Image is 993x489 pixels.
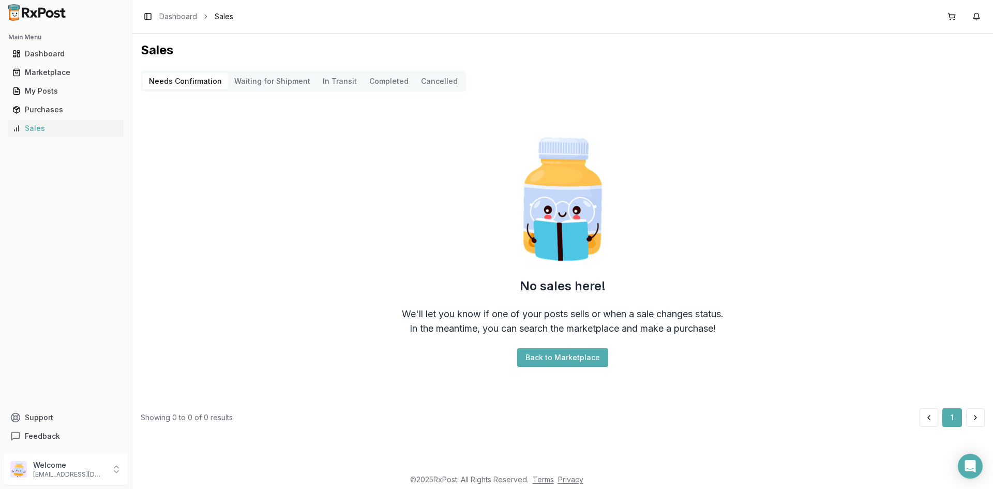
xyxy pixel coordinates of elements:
a: My Posts [8,82,124,100]
img: RxPost Logo [4,4,70,21]
h2: No sales here! [520,278,606,294]
h2: Main Menu [8,33,124,41]
a: Privacy [558,475,583,484]
a: Terms [533,475,554,484]
button: Cancelled [415,73,464,90]
a: Marketplace [8,63,124,82]
div: We'll let you know if one of your posts sells or when a sale changes status. [402,307,724,321]
button: In Transit [317,73,363,90]
button: Waiting for Shipment [228,73,317,90]
button: 1 [942,408,962,427]
button: Support [4,408,128,427]
div: Dashboard [12,49,119,59]
button: Sales [4,120,128,137]
a: Sales [8,119,124,138]
p: [EMAIL_ADDRESS][DOMAIN_NAME] [33,470,105,479]
span: Feedback [25,431,60,441]
button: Needs Confirmation [143,73,228,90]
nav: breadcrumb [159,11,233,22]
button: Completed [363,73,415,90]
img: User avatar [10,461,27,478]
div: Showing 0 to 0 of 0 results [141,412,233,423]
div: My Posts [12,86,119,96]
div: Purchases [12,105,119,115]
h1: Sales [141,42,985,58]
button: Purchases [4,101,128,118]
div: In the meantime, you can search the marketplace and make a purchase! [410,321,716,336]
span: Sales [215,11,233,22]
a: Dashboard [159,11,197,22]
div: Sales [12,123,119,134]
img: Smart Pill Bottle [496,133,629,265]
div: Marketplace [12,67,119,78]
a: Dashboard [8,45,124,63]
button: Feedback [4,427,128,446]
div: Open Intercom Messenger [958,454,983,479]
p: Welcome [33,460,105,470]
button: Marketplace [4,64,128,81]
a: Purchases [8,100,124,119]
button: Dashboard [4,46,128,62]
button: My Posts [4,83,128,99]
button: Back to Marketplace [517,348,608,367]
